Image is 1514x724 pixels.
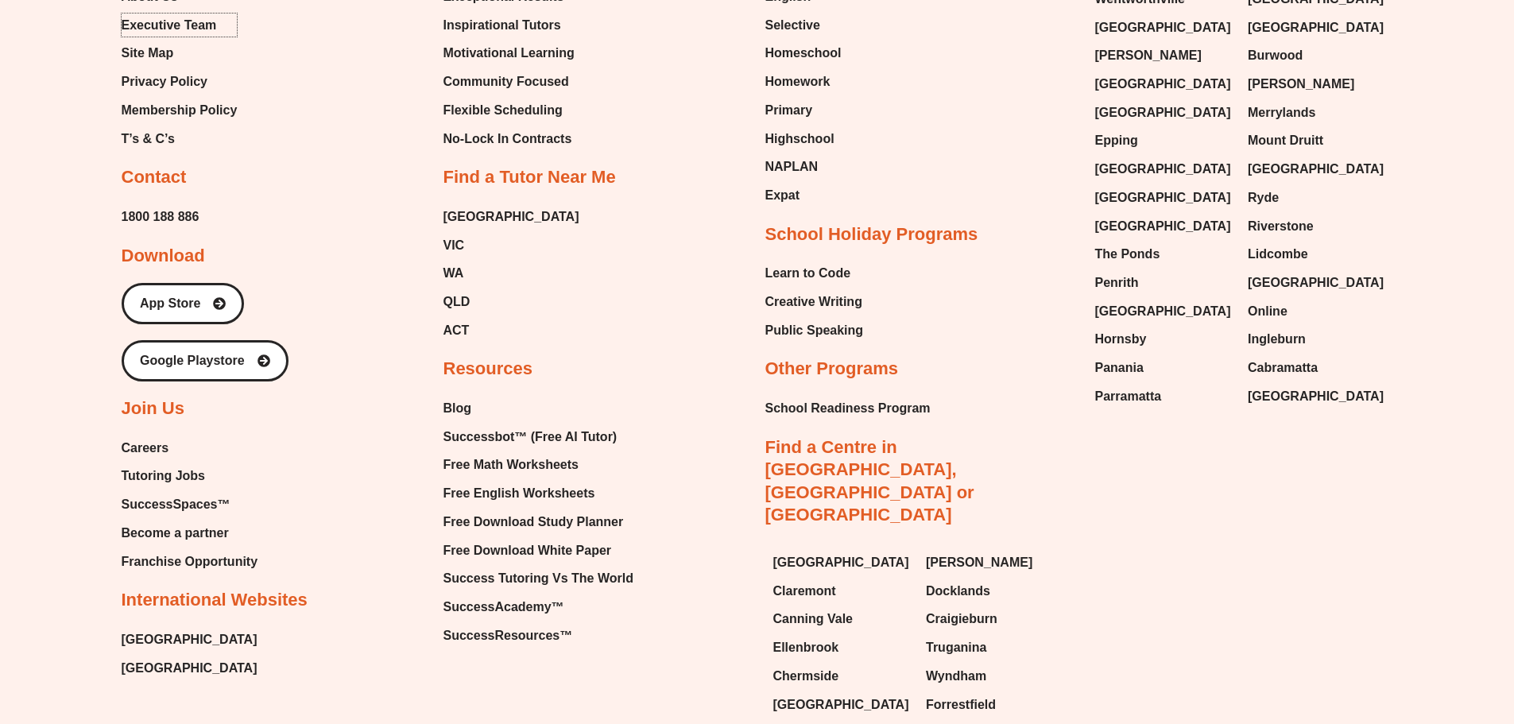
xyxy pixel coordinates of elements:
span: Site Map [122,41,174,65]
a: [GEOGRAPHIC_DATA] [443,205,579,229]
a: Free Download White Paper [443,539,633,563]
span: [GEOGRAPHIC_DATA] [1248,271,1384,295]
a: [GEOGRAPHIC_DATA] [773,693,911,717]
a: Flexible Scheduling [443,99,579,122]
a: Motivational Learning [443,41,579,65]
a: Free Download Study Planner [443,510,633,534]
a: WA [443,261,579,285]
span: Free Math Worksheets [443,453,579,477]
a: Free Math Worksheets [443,453,633,477]
a: Homeschool [765,41,842,65]
h2: Other Programs [765,358,899,381]
span: Docklands [926,579,990,603]
span: No-Lock In Contracts [443,127,572,151]
span: Penrith [1095,271,1139,295]
a: [GEOGRAPHIC_DATA] [1095,101,1233,125]
a: Online [1248,300,1385,323]
span: [GEOGRAPHIC_DATA] [773,693,909,717]
span: Careers [122,436,169,460]
span: Truganina [926,636,986,660]
a: Claremont [773,579,911,603]
a: Tutoring Jobs [122,464,258,488]
span: Cabramatta [1248,356,1318,380]
a: [PERSON_NAME] [926,551,1063,575]
a: [GEOGRAPHIC_DATA] [1095,300,1233,323]
a: T’s & C’s [122,127,238,151]
span: Privacy Policy [122,70,208,94]
span: Parramatta [1095,385,1162,408]
a: Careers [122,436,258,460]
span: Free Download Study Planner [443,510,624,534]
span: Chermside [773,664,839,688]
span: NAPLAN [765,155,819,179]
a: Riverstone [1248,215,1385,238]
span: WA [443,261,464,285]
span: [GEOGRAPHIC_DATA] [1248,157,1384,181]
a: Chermside [773,664,911,688]
h2: School Holiday Programs [765,223,978,246]
span: Claremont [773,579,836,603]
a: Learn to Code [765,261,864,285]
h2: Join Us [122,397,184,420]
a: Privacy Policy [122,70,238,94]
a: Homework [765,70,842,94]
span: Mount Druitt [1248,129,1323,153]
span: [GEOGRAPHIC_DATA] [1095,215,1231,238]
span: [GEOGRAPHIC_DATA] [1095,157,1231,181]
iframe: Chat Widget [1249,544,1514,724]
span: ACT [443,319,470,343]
a: ACT [443,319,579,343]
span: [PERSON_NAME] [926,551,1032,575]
span: Inspirational Tutors [443,14,561,37]
a: [GEOGRAPHIC_DATA] [1248,271,1385,295]
a: Successbot™ (Free AI Tutor) [443,425,633,449]
a: Expat [765,184,842,207]
a: Success Tutoring Vs The World [443,567,633,590]
a: Ingleburn [1248,327,1385,351]
a: Google Playstore [122,340,288,381]
a: Executive Team [122,14,238,37]
span: Riverstone [1248,215,1314,238]
a: Blog [443,397,633,420]
a: [GEOGRAPHIC_DATA] [1095,157,1233,181]
span: Motivational Learning [443,41,575,65]
span: [GEOGRAPHIC_DATA] [1095,300,1231,323]
span: Creative Writing [765,290,862,314]
span: [GEOGRAPHIC_DATA] [1095,72,1231,96]
a: Canning Vale [773,607,911,631]
span: The Ponds [1095,242,1160,266]
a: Docklands [926,579,1063,603]
a: SuccessAcademy™ [443,595,633,619]
a: Merrylands [1248,101,1385,125]
a: Find a Centre in [GEOGRAPHIC_DATA], [GEOGRAPHIC_DATA] or [GEOGRAPHIC_DATA] [765,437,974,525]
a: Site Map [122,41,238,65]
span: VIC [443,234,465,257]
span: [GEOGRAPHIC_DATA] [1095,186,1231,210]
span: Wyndham [926,664,986,688]
a: [GEOGRAPHIC_DATA] [122,628,257,652]
span: Learn to Code [765,261,851,285]
a: [GEOGRAPHIC_DATA] [1095,16,1233,40]
span: [GEOGRAPHIC_DATA] [122,656,257,680]
span: [GEOGRAPHIC_DATA] [1248,385,1384,408]
span: [GEOGRAPHIC_DATA] [1095,101,1231,125]
a: [GEOGRAPHIC_DATA] [1248,157,1385,181]
a: Selective [765,14,842,37]
span: Community Focused [443,70,569,94]
h2: Contact [122,166,187,189]
span: Free Download White Paper [443,539,612,563]
a: QLD [443,290,579,314]
a: [PERSON_NAME] [1095,44,1233,68]
a: Craigieburn [926,607,1063,631]
span: SuccessSpaces™ [122,493,230,517]
span: Panania [1095,356,1144,380]
a: Mount Druitt [1248,129,1385,153]
a: [PERSON_NAME] [1248,72,1385,96]
a: Burwood [1248,44,1385,68]
a: Creative Writing [765,290,864,314]
a: Ellenbrook [773,636,911,660]
span: Executive Team [122,14,217,37]
a: The Ponds [1095,242,1233,266]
